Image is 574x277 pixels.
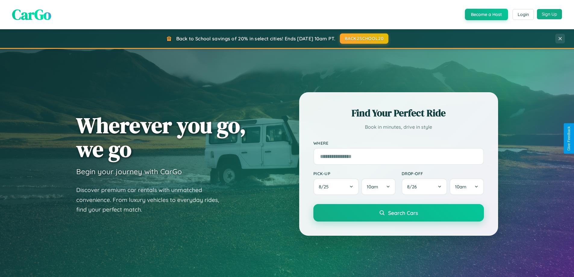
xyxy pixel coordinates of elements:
span: 8 / 25 [319,184,331,190]
button: 8/26 [402,178,447,195]
span: Back to School savings of 20% in select cities! Ends [DATE] 10am PT. [176,36,335,42]
button: Login [513,9,534,20]
button: Become a Host [465,9,508,20]
button: Sign Up [537,9,562,19]
label: Drop-off [402,171,484,176]
h2: Find Your Perfect Ride [313,106,484,120]
label: Pick-up [313,171,396,176]
label: Where [313,140,484,146]
button: 10am [450,178,484,195]
button: BACK2SCHOOL20 [340,33,388,44]
span: Search Cars [388,209,418,216]
button: Search Cars [313,204,484,222]
h3: Begin your journey with CarGo [76,167,182,176]
button: 8/25 [313,178,359,195]
span: 8 / 26 [407,184,420,190]
div: Give Feedback [567,126,571,151]
p: Book in minutes, drive in style [313,123,484,131]
span: 10am [367,184,378,190]
span: 10am [455,184,466,190]
span: CarGo [12,5,51,24]
button: 10am [361,178,395,195]
p: Discover premium car rentals with unmatched convenience. From luxury vehicles to everyday rides, ... [76,185,227,215]
h1: Wherever you go, we go [76,113,246,161]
